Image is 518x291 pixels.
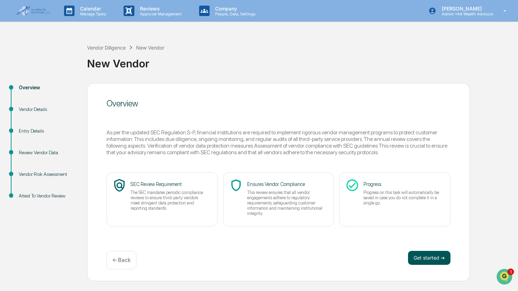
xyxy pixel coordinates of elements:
div: Vendor Diligence [87,45,126,51]
button: Start new chat [118,55,127,64]
div: Vendor Details [19,106,76,113]
span: Preclearance [14,124,45,130]
p: SEC Review Requirement [131,181,207,187]
span: Pylon [69,154,84,159]
div: Entry Details [19,127,76,135]
button: See all [108,76,127,84]
p: Calendar [74,6,110,12]
a: Powered byPylon [49,154,84,159]
img: Jack Rasmussen [7,88,18,99]
p: Reviews [134,6,185,12]
div: We're available if you need us! [31,60,96,66]
p: People, Data, Settings [210,12,259,16]
span: policy_icon [112,178,126,192]
img: logo [17,6,50,16]
div: Attest To Vendor Review [19,192,76,200]
div: 🔎 [7,137,13,143]
span: Data Lookup [14,137,44,144]
div: As per the updated SEC Regulation S-P, financial institutions are required to implement rigorous ... [107,129,450,156]
a: 🔎Data Lookup [4,134,47,147]
span: check_circle_icon [345,178,359,192]
p: This review ensures that all vendor engagements adhere to regulatory requirements, safeguarding c... [247,190,324,216]
p: Progress [363,181,440,187]
span: [PERSON_NAME] [22,95,56,100]
div: New Vendor [87,52,515,70]
div: Start new chat [31,53,114,60]
div: Overview [107,98,450,109]
p: How can we help? [7,14,127,25]
span: [DATE] [62,95,76,100]
img: 1746055101610-c473b297-6a78-478c-a979-82029cc54cd1 [14,95,19,100]
span: • [58,95,60,100]
p: [PERSON_NAME] [436,6,493,12]
a: 🗄️Attestations [48,121,89,133]
p: Approval Management [134,12,185,16]
p: Company [210,6,259,12]
p: Ensures Vendor Compliance [247,181,324,187]
div: Review Vendor Data [19,149,76,156]
img: 1746055101610-c473b297-6a78-478c-a979-82029cc54cd1 [7,53,19,66]
p: Admin • A4 Wealth Advisors [436,12,493,16]
div: New Vendor [136,45,164,51]
div: Vendor Risk Assessment [19,171,76,178]
p: Manage Tasks [74,12,110,16]
span: Attestations [57,124,86,130]
p: ← Back [112,257,131,263]
div: 🗄️ [50,124,56,130]
p: The SEC mandates periodic compliance reviews to ensure third-party vendors meet stringent data pr... [131,190,207,211]
img: 8933085812038_c878075ebb4cc5468115_72.jpg [15,53,27,66]
iframe: Open customer support [496,268,515,287]
div: 🖐️ [7,124,13,130]
button: Get started ➔ [408,251,450,265]
div: Overview [19,84,76,91]
a: 🖐️Preclearance [4,121,48,133]
p: Progress on this task will automatically be saved in case you do not complete it in a single go. [363,190,440,206]
span: shield_icon [229,178,243,192]
div: Past conversations [7,77,47,83]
